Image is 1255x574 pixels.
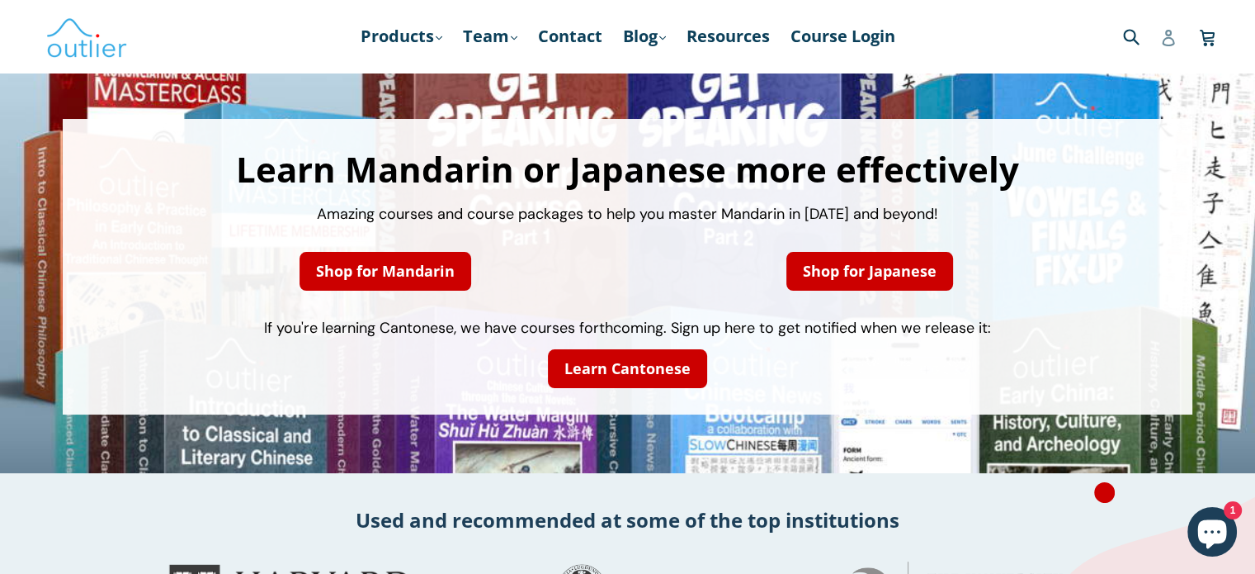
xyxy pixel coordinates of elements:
span: Amazing courses and course packages to help you master Mandarin in [DATE] and beyond! [317,204,938,224]
a: Contact [530,21,611,51]
inbox-online-store-chat: Shopify online store chat [1182,507,1242,561]
a: Shop for Mandarin [300,252,471,291]
a: Course Login [782,21,904,51]
input: Search [1119,19,1164,53]
img: Outlier Linguistics [45,12,128,60]
a: Resources [678,21,778,51]
a: Team [455,21,526,51]
a: Products [352,21,451,51]
h1: Learn Mandarin or Japanese more effectively [79,152,1176,187]
a: Learn Cantonese [548,349,707,388]
a: Shop for Japanese [786,252,953,291]
a: Blog [615,21,674,51]
span: If you're learning Cantonese, we have courses forthcoming. Sign up here to get notified when we r... [264,318,991,338]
